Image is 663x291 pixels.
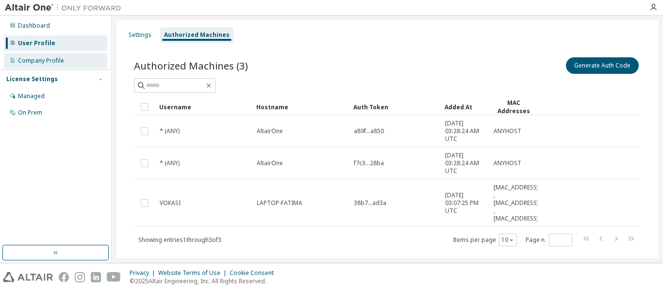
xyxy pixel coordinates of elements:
div: Hostname [256,99,346,115]
span: AltairOne [257,127,283,135]
div: On Prem [18,109,42,117]
div: Settings [129,31,151,39]
div: MAC Addresses [493,99,534,115]
span: Authorized Machines (3) [134,59,248,72]
button: Generate Auth Code [566,57,639,74]
div: Added At [445,99,485,115]
img: Altair One [5,3,126,13]
div: Authorized Machines [164,31,230,39]
span: Page n. [526,234,572,246]
span: * (ANY) [160,159,180,167]
span: [MAC_ADDRESS] , [MAC_ADDRESS] , [MAC_ADDRESS] [494,184,539,223]
div: License Settings [6,75,58,83]
img: linkedin.svg [91,272,101,282]
span: [DATE] 03:28:24 AM UTC [445,152,485,175]
span: ANYHOST [494,127,521,135]
span: a89f...a850 [354,127,384,135]
span: Showing entries 1 through 3 of 3 [138,236,221,244]
span: VOKASI [160,199,181,207]
span: [DATE] 03:07:25 PM UTC [445,191,485,215]
p: © 2025 Altair Engineering, Inc. All Rights Reserved. [130,277,280,285]
div: Managed [18,92,45,100]
button: 10 [501,236,514,244]
div: Website Terms of Use [158,269,230,277]
span: f7c3...28ba [354,159,384,167]
img: altair_logo.svg [3,272,53,282]
span: AltairOne [257,159,283,167]
div: Dashboard [18,22,50,30]
span: ANYHOST [494,159,521,167]
div: User Profile [18,39,55,47]
img: youtube.svg [107,272,121,282]
img: facebook.svg [59,272,69,282]
span: 38b7...ad3a [354,199,386,207]
div: Privacy [130,269,158,277]
div: Auth Token [353,99,437,115]
div: Cookie Consent [230,269,280,277]
span: [DATE] 03:28:24 AM UTC [445,120,485,143]
span: Items per page [453,234,517,246]
span: * (ANY) [160,127,180,135]
div: Company Profile [18,57,64,65]
img: instagram.svg [75,272,85,282]
span: LAPTOP-FATIMA [257,199,302,207]
div: Username [159,99,249,115]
